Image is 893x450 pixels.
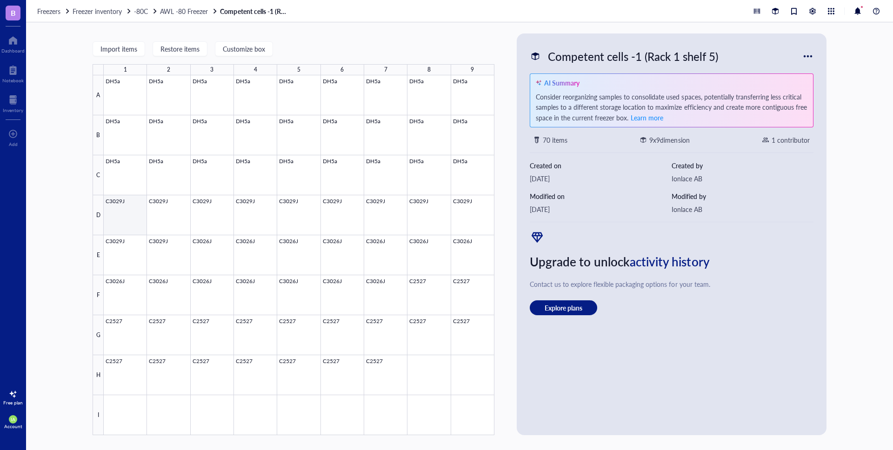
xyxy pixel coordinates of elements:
div: Modified on [530,191,672,201]
div: Notebook [2,78,24,83]
span: B [11,7,16,19]
span: Learn more [631,113,663,122]
div: Ionlace AB [672,173,813,184]
div: B [93,115,104,155]
div: Ionlace AB [672,204,813,214]
div: [DATE] [530,173,672,184]
div: 2 [167,64,170,76]
a: Notebook [2,63,24,83]
button: Explore plans [530,300,597,315]
span: Freezer inventory [73,7,122,16]
span: Explore plans [545,304,582,312]
span: Freezers [37,7,60,16]
a: -80CAWL -80 Freezer [134,7,218,15]
span: AWL -80 Freezer [160,7,208,16]
a: Explore plans [530,300,813,315]
div: Dashboard [1,48,25,53]
div: Add [9,141,18,147]
div: D [93,195,104,235]
div: [DATE] [530,204,672,214]
div: I [93,395,104,435]
a: Inventory [3,93,23,113]
div: 1 contributor [772,135,810,145]
div: Created on [530,160,672,171]
div: 9 x 9 dimension [649,135,689,145]
div: E [93,235,104,275]
button: Learn more [630,112,664,123]
div: C [93,155,104,195]
button: Import items [93,41,145,56]
div: Account [4,424,22,429]
div: 3 [210,64,213,76]
div: Free plan [3,400,23,405]
div: H [93,355,104,395]
div: AI Summary [544,78,580,88]
div: G [93,315,104,355]
span: Customize box [223,45,265,53]
div: 1 [124,64,127,76]
div: Created by [672,160,813,171]
span: Restore items [160,45,200,53]
div: 7 [384,64,387,76]
button: Restore items [153,41,207,56]
div: Inventory [3,107,23,113]
a: Freezer inventory [73,7,132,15]
div: Competent cells -1 (Rack 1 shelf 5) [544,46,722,66]
div: 5 [297,64,300,76]
a: Competent cells -1 (Rack 1 shelf 5) [220,7,290,15]
div: A [93,75,104,115]
a: Dashboard [1,33,25,53]
div: 9 [471,64,474,76]
span: activity history [630,253,710,270]
div: Consider reorganizing samples to consolidate used spaces, potentially transferring less critical ... [536,92,807,123]
span: IA [11,417,15,422]
div: 8 [427,64,431,76]
span: Import items [100,45,137,53]
div: 6 [340,64,344,76]
div: 4 [254,64,257,76]
div: Modified by [672,191,813,201]
div: Upgrade to unlock [530,252,813,271]
div: 70 items [543,135,567,145]
div: F [93,275,104,315]
a: Freezers [37,7,71,15]
span: -80C [134,7,148,16]
div: Contact us to explore flexible packaging options for your team. [530,279,813,289]
button: Customize box [215,41,273,56]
